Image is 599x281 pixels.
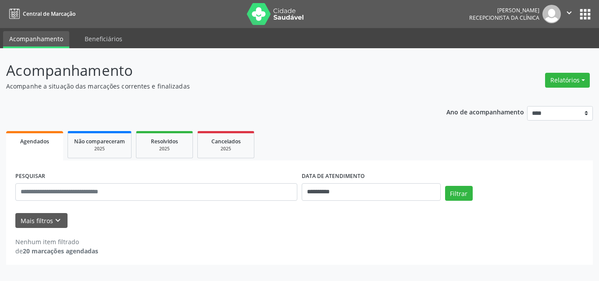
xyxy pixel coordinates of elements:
[15,170,45,183] label: PESQUISAR
[15,213,68,228] button: Mais filtroskeyboard_arrow_down
[578,7,593,22] button: apps
[204,146,248,152] div: 2025
[23,247,98,255] strong: 20 marcações agendadas
[20,138,49,145] span: Agendados
[302,170,365,183] label: DATA DE ATENDIMENTO
[3,31,69,48] a: Acompanhamento
[6,60,417,82] p: Acompanhamento
[542,5,561,23] img: img
[6,82,417,91] p: Acompanhe a situação das marcações correntes e finalizadas
[445,186,473,201] button: Filtrar
[74,138,125,145] span: Não compareceram
[446,106,524,117] p: Ano de acompanhamento
[23,10,75,18] span: Central de Marcação
[545,73,590,88] button: Relatórios
[15,246,98,256] div: de
[53,216,63,225] i: keyboard_arrow_down
[78,31,128,46] a: Beneficiários
[15,237,98,246] div: Nenhum item filtrado
[469,14,539,21] span: Recepcionista da clínica
[74,146,125,152] div: 2025
[143,146,186,152] div: 2025
[564,8,574,18] i: 
[151,138,178,145] span: Resolvidos
[211,138,241,145] span: Cancelados
[469,7,539,14] div: [PERSON_NAME]
[561,5,578,23] button: 
[6,7,75,21] a: Central de Marcação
